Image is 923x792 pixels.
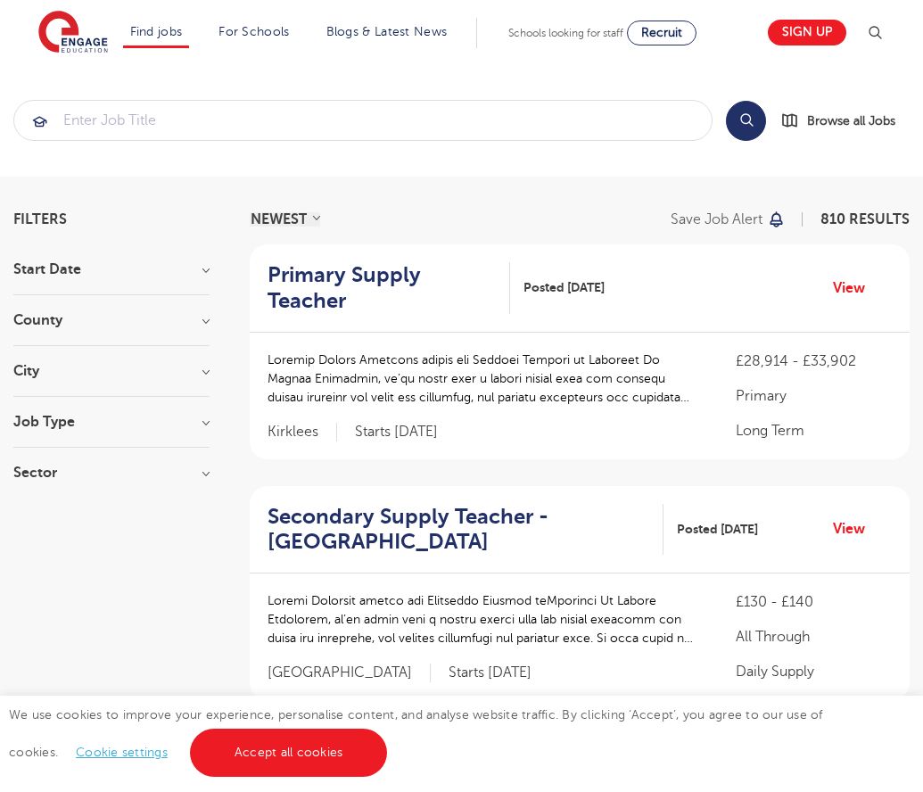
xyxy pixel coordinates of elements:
[449,664,532,682] p: Starts [DATE]
[736,351,892,372] p: £28,914 - £33,902
[736,591,892,613] p: £130 - £140
[190,729,388,777] a: Accept all cookies
[355,423,438,441] p: Starts [DATE]
[627,21,696,45] a: Recruit
[268,262,496,314] h2: Primary Supply Teacher
[736,661,892,682] p: Daily Supply
[736,626,892,648] p: All Through
[671,212,762,227] p: Save job alert
[326,25,448,38] a: Blogs & Latest News
[833,276,878,300] a: View
[76,746,168,759] a: Cookie settings
[13,212,67,227] span: Filters
[13,415,210,429] h3: Job Type
[13,466,210,480] h3: Sector
[726,101,766,141] button: Search
[268,664,431,682] span: [GEOGRAPHIC_DATA]
[268,504,663,556] a: Secondary Supply Teacher - [GEOGRAPHIC_DATA]
[130,25,183,38] a: Find jobs
[13,313,210,327] h3: County
[820,211,910,227] span: 810 RESULTS
[833,517,878,540] a: View
[13,100,713,141] div: Submit
[9,708,823,759] span: We use cookies to improve your experience, personalise content, and analyse website traffic. By c...
[268,504,649,556] h2: Secondary Supply Teacher - [GEOGRAPHIC_DATA]
[677,520,758,539] span: Posted [DATE]
[38,11,108,55] img: Engage Education
[268,351,700,407] p: Loremip Dolors Ametcons adipis eli Seddoei Tempori ut Laboreet Do Magnaa Enimadmin, ve’qu nostr e...
[508,27,623,39] span: Schools looking for staff
[671,212,786,227] button: Save job alert
[268,591,700,648] p: Loremi Dolorsit ametco adi Elitseddo Eiusmod teMporinci Ut Labore Etdolorem, al’en admin veni q n...
[736,385,892,407] p: Primary
[807,111,895,131] span: Browse all Jobs
[268,262,510,314] a: Primary Supply Teacher
[268,423,337,441] span: Kirklees
[218,25,289,38] a: For Schools
[13,262,210,276] h3: Start Date
[13,364,210,378] h3: City
[768,20,846,45] a: Sign up
[736,420,892,441] p: Long Term
[780,111,910,131] a: Browse all Jobs
[641,26,682,39] span: Recruit
[523,278,605,297] span: Posted [DATE]
[14,101,712,140] input: Submit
